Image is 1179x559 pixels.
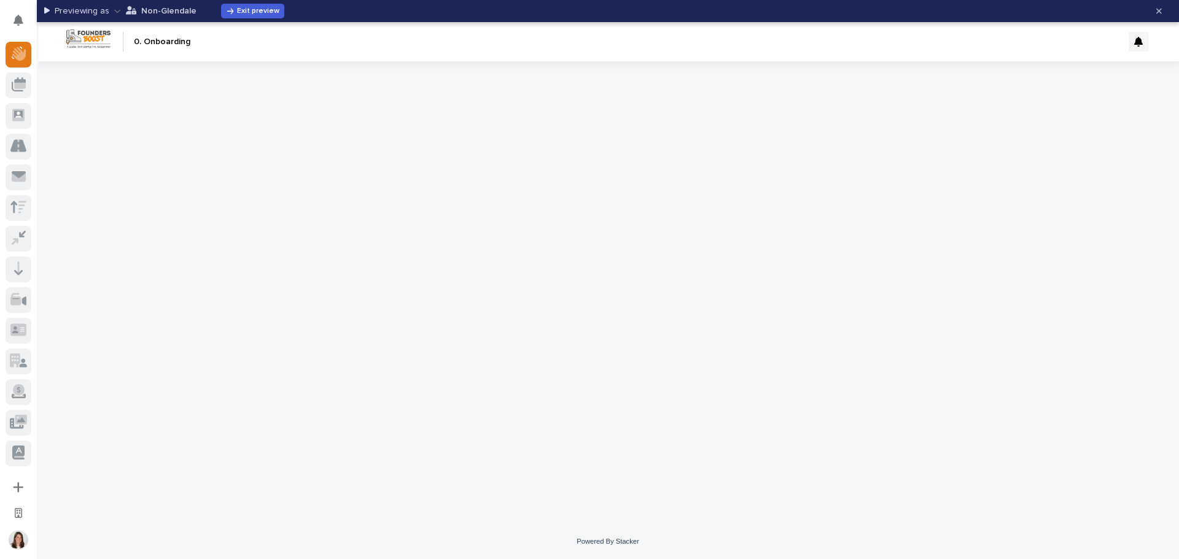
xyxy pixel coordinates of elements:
[6,7,31,33] button: Notifications
[64,28,112,50] img: Workspace Logo
[577,538,639,545] a: Powered By Stacker
[221,4,284,18] button: Exit preview
[6,527,31,553] button: users-avatar
[6,474,31,500] button: Add a new app...
[134,37,190,47] h2: 0. Onboarding
[141,7,196,15] p: Non-Glendale
[6,500,31,526] button: Open workspace settings
[15,15,31,34] div: Notifications
[237,7,279,15] span: Exit preview
[55,6,109,17] p: Previewing as
[114,1,196,21] button: Non-Glendale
